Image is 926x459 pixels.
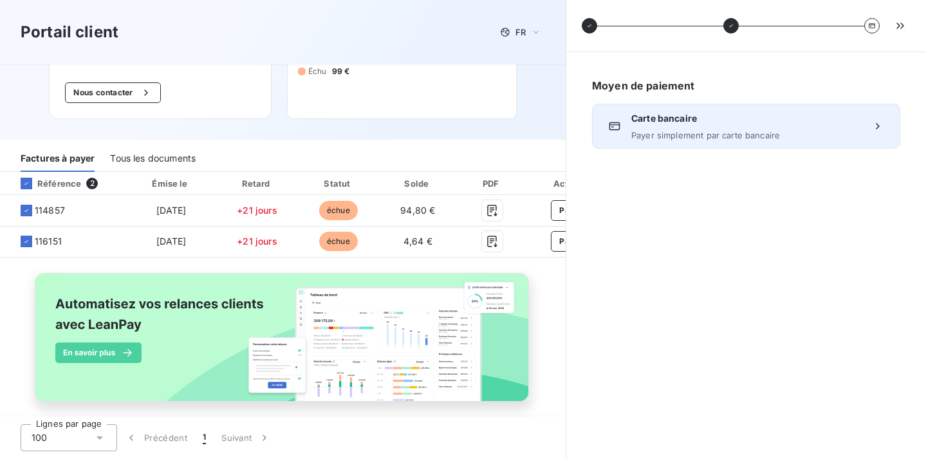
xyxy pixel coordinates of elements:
button: Nous contacter [65,82,160,103]
span: 94,80 € [400,205,435,216]
div: Émise le [129,177,213,190]
span: [DATE] [156,236,187,247]
span: 1 [203,431,206,444]
span: 2 [86,178,98,189]
div: Tous les documents [110,145,196,172]
button: Payer [551,200,591,221]
button: 1 [195,424,214,451]
span: [DATE] [156,205,187,216]
div: Actions [530,177,612,190]
button: Précédent [117,424,195,451]
span: 114857 [35,204,65,217]
span: FR [515,27,526,37]
span: Payer simplement par carte bancaire [631,130,861,140]
div: Factures à payer [21,145,95,172]
div: Référence [10,178,81,189]
span: +21 jours [237,236,277,247]
span: Échu [308,66,327,77]
div: Solde [381,177,454,190]
span: échue [319,201,358,220]
div: PDF [459,177,524,190]
h6: Moyen de paiement [592,78,900,93]
div: Statut [301,177,376,190]
span: échue [319,232,358,251]
span: 99 € [332,66,350,77]
img: banner [23,265,543,424]
span: 116151 [35,235,62,248]
button: Suivant [214,424,279,451]
span: 4,64 € [403,236,432,247]
button: Payer [551,231,591,252]
span: 100 [32,431,47,444]
h3: Portail client [21,21,118,44]
span: Carte bancaire [631,112,861,125]
div: Retard [219,177,296,190]
span: +21 jours [237,205,277,216]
